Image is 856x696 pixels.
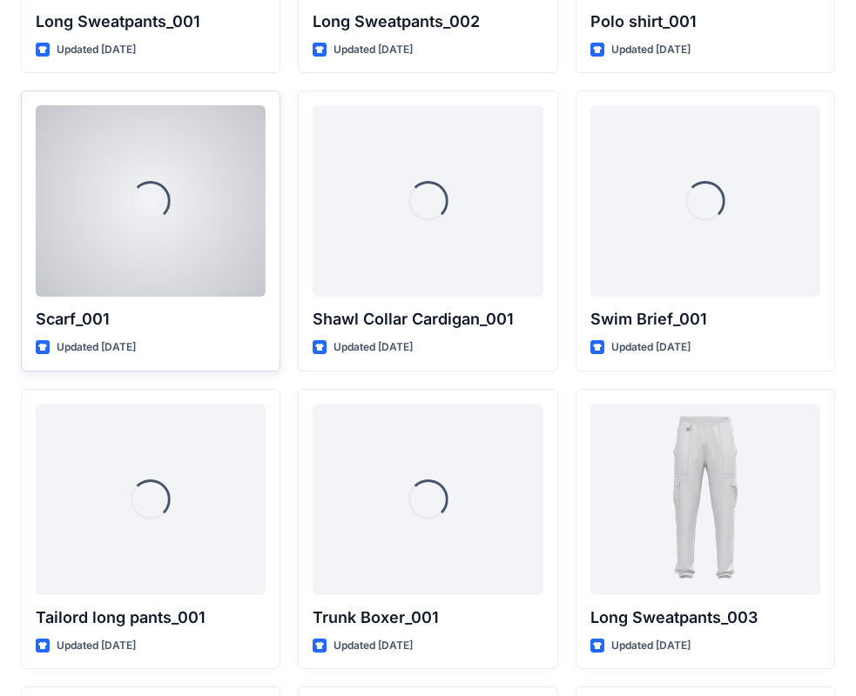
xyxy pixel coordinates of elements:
p: Long Sweatpants_002 [313,10,543,34]
p: Polo shirt_001 [590,10,820,34]
p: Trunk Boxer_001 [313,606,543,630]
p: Updated [DATE] [611,637,691,655]
p: Updated [DATE] [334,637,413,655]
p: Updated [DATE] [57,338,136,357]
p: Tailord long pants_001 [36,606,266,630]
p: Updated [DATE] [57,637,136,655]
p: Long Sweatpants_003 [590,606,820,630]
p: Long Sweatpants_001 [36,10,266,34]
p: Updated [DATE] [334,41,413,59]
p: Shawl Collar Cardigan_001 [313,307,543,331]
p: Updated [DATE] [611,41,691,59]
p: Updated [DATE] [611,338,691,357]
p: Updated [DATE] [334,338,413,357]
p: Updated [DATE] [57,41,136,59]
p: Swim Brief_001 [590,307,820,331]
a: Long Sweatpants_003 [590,404,820,595]
p: Scarf_001 [36,307,266,331]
